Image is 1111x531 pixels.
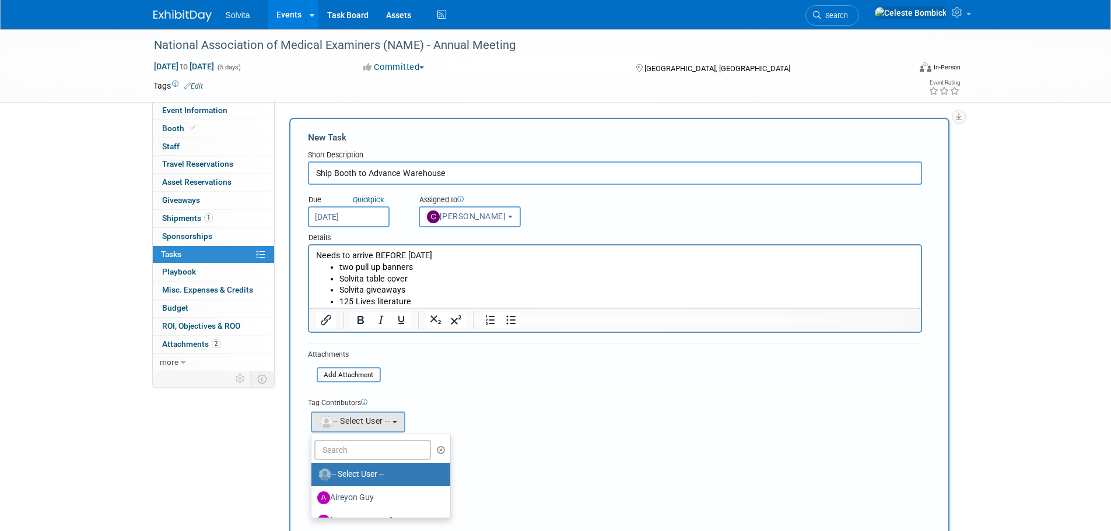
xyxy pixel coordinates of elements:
[162,106,227,115] span: Event Information
[308,350,381,360] div: Attachments
[317,515,330,528] img: A.jpg
[153,246,274,263] a: Tasks
[821,11,848,20] span: Search
[153,156,274,173] a: Travel Reservations
[153,263,274,281] a: Playbook
[351,312,370,328] button: Bold
[308,396,922,408] div: Tag Contributors
[874,6,947,19] img: Celeste Bombick
[216,64,241,71] span: (5 days)
[644,64,790,73] span: [GEOGRAPHIC_DATA], [GEOGRAPHIC_DATA]
[309,245,921,308] iframe: Rich Text Area
[353,195,370,204] i: Quick
[162,159,233,168] span: Travel Reservations
[162,321,240,330] span: ROI, Objectives & ROO
[162,267,196,276] span: Playbook
[319,416,391,425] span: -- Select User --
[162,177,232,187] span: Asset Reservations
[153,228,274,245] a: Sponsorships
[308,150,922,161] div: Short Description
[153,192,274,209] a: Giveaways
[153,61,215,72] span: [DATE] [DATE]
[419,206,521,227] button: [PERSON_NAME]
[920,62,931,72] img: Format-Inperson.png
[318,468,331,481] img: Unassigned-User-Icon.png
[162,195,200,205] span: Giveaways
[427,212,506,221] span: [PERSON_NAME]
[317,488,439,507] label: Aireyon Guy
[805,5,859,26] a: Search
[308,206,390,227] input: Due Date
[162,142,180,151] span: Staff
[501,312,521,328] button: Bullet list
[317,465,439,484] label: -- Select User --
[184,82,203,90] a: Edit
[153,138,274,156] a: Staff
[178,62,190,71] span: to
[162,231,212,241] span: Sponsorships
[162,339,220,349] span: Attachments
[419,195,559,206] div: Assigned to
[446,312,466,328] button: Superscript
[204,213,213,222] span: 1
[160,357,178,367] span: more
[153,210,274,227] a: Shipments1
[841,61,961,78] div: Event Format
[212,339,220,348] span: 2
[162,303,188,312] span: Budget
[308,131,922,144] div: New Task
[308,227,922,244] div: Details
[226,10,250,20] span: Solvita
[153,10,212,22] img: ExhibitDay
[153,318,274,335] a: ROI, Objectives & ROO
[153,300,274,317] a: Budget
[311,412,405,432] button: -- Select User --
[153,120,274,138] a: Booth
[426,312,446,328] button: Subscript
[314,440,431,460] input: Search
[316,312,336,328] button: Insert/edit link
[162,213,213,223] span: Shipments
[153,282,274,299] a: Misc. Expenses & Credits
[371,312,391,328] button: Italic
[150,35,892,56] div: National Association of Medical Examiners (NAME) - Annual Meeting
[250,371,274,386] td: Toggle Event Tabs
[190,125,195,131] i: Booth reservation complete
[230,371,251,386] td: Personalize Event Tab Strip
[153,336,274,353] a: Attachments2
[391,312,411,328] button: Underline
[359,61,429,73] button: Committed
[162,124,198,133] span: Booth
[161,249,181,259] span: Tasks
[317,512,439,530] label: [PERSON_NAME]
[933,63,961,72] div: In-Person
[308,161,922,185] input: Name of task or a short description
[153,102,274,119] a: Event Information
[351,195,386,205] a: Quickpick
[162,285,253,294] span: Misc. Expenses & Credits
[928,80,960,86] div: Event Rating
[153,80,203,92] td: Tags
[153,174,274,191] a: Asset Reservations
[153,354,274,371] a: more
[317,491,330,504] img: A.jpg
[308,195,401,206] div: Due
[481,312,500,328] button: Numbered list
